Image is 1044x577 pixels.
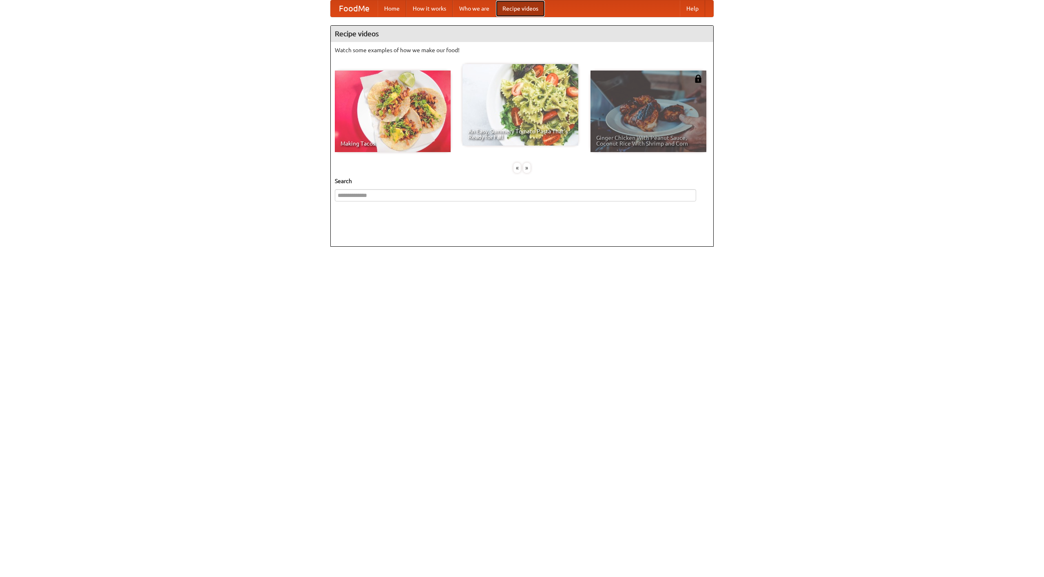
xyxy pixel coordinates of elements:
a: How it works [406,0,453,17]
img: 483408.png [694,75,702,83]
h4: Recipe videos [331,26,713,42]
a: Recipe videos [496,0,545,17]
a: An Easy, Summery Tomato Pasta That's Ready for Fall [462,64,578,146]
h5: Search [335,177,709,185]
span: Making Tacos [341,141,445,146]
span: An Easy, Summery Tomato Pasta That's Ready for Fall [468,128,573,140]
a: Home [378,0,406,17]
a: FoodMe [331,0,378,17]
a: Making Tacos [335,71,451,152]
a: Help [680,0,705,17]
div: » [523,163,531,173]
a: Who we are [453,0,496,17]
p: Watch some examples of how we make our food! [335,46,709,54]
div: « [513,163,521,173]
